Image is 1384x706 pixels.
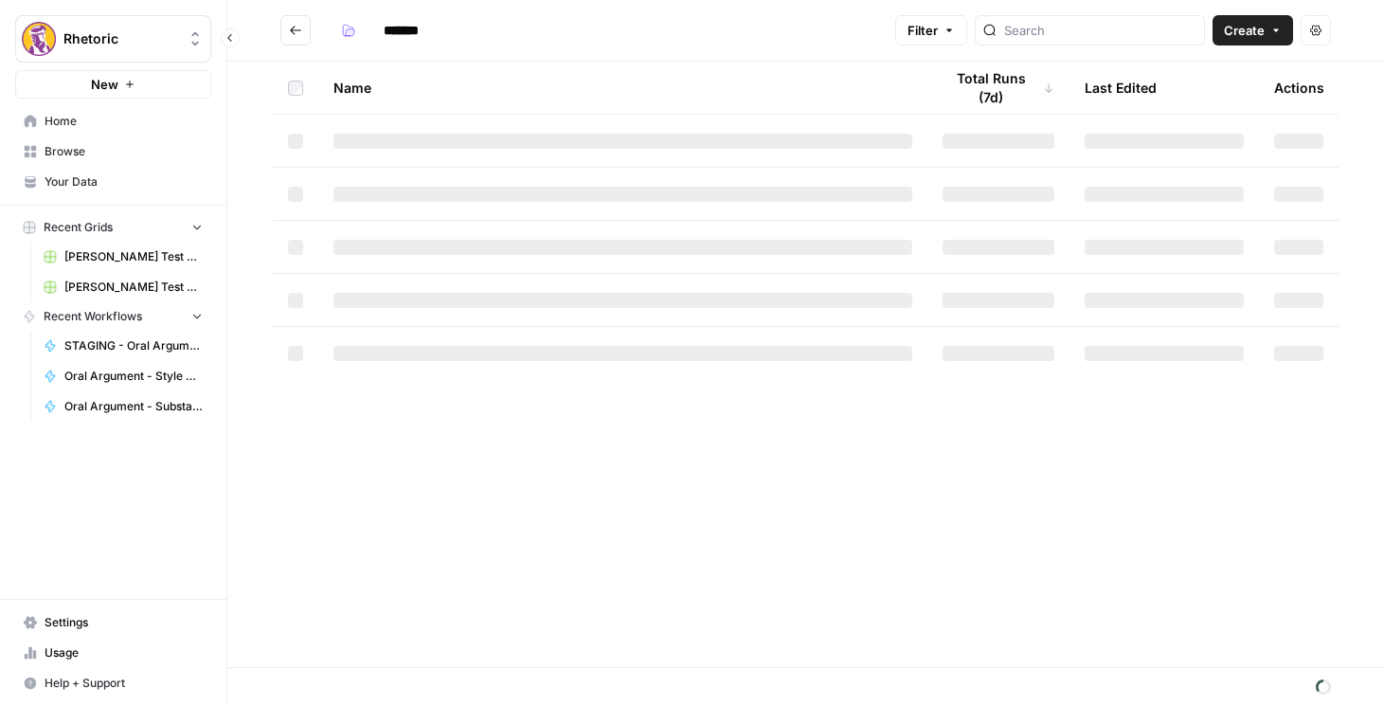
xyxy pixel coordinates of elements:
span: [PERSON_NAME] Test Workflow - Copilot Example Grid [64,248,203,265]
span: New [91,75,118,94]
span: Browse [45,143,203,160]
a: Settings [15,607,211,638]
a: Usage [15,638,211,668]
span: Filter [908,21,938,40]
span: Oral Argument - Substance Grading (AIO) [64,398,203,415]
img: Rhetoric Logo [22,22,56,56]
span: Rhetoric [63,29,178,48]
input: Search [1004,21,1196,40]
a: [PERSON_NAME] Test Workflow - Copilot Example Grid [35,242,211,272]
a: Your Data [15,167,211,197]
a: Oral Argument - Substance Grading (AIO) [35,391,211,422]
span: Your Data [45,173,203,190]
span: Usage [45,644,203,661]
button: New [15,70,211,99]
span: Recent Grids [44,219,113,236]
span: Help + Support [45,675,203,692]
button: Filter [895,15,967,45]
a: Home [15,106,211,136]
div: Total Runs (7d) [943,62,1054,114]
button: Create [1213,15,1293,45]
button: Go back [280,15,311,45]
div: Last Edited [1085,62,1157,114]
a: Oral Argument - Style Grading (AIO) [35,361,211,391]
span: [PERSON_NAME] Test Workflow - SERP Overview Grid [64,279,203,296]
button: Workspace: Rhetoric [15,15,211,63]
button: Recent Workflows [15,302,211,331]
span: Settings [45,614,203,631]
button: Help + Support [15,668,211,698]
span: Create [1224,21,1265,40]
a: STAGING - Oral Argument - Substance Grading (AIO) [35,331,211,361]
a: Browse [15,136,211,167]
div: Actions [1274,62,1324,114]
span: Oral Argument - Style Grading (AIO) [64,368,203,385]
button: Recent Grids [15,213,211,242]
div: Name [333,62,912,114]
span: Recent Workflows [44,308,142,325]
a: [PERSON_NAME] Test Workflow - SERP Overview Grid [35,272,211,302]
span: STAGING - Oral Argument - Substance Grading (AIO) [64,337,203,354]
span: Home [45,113,203,130]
